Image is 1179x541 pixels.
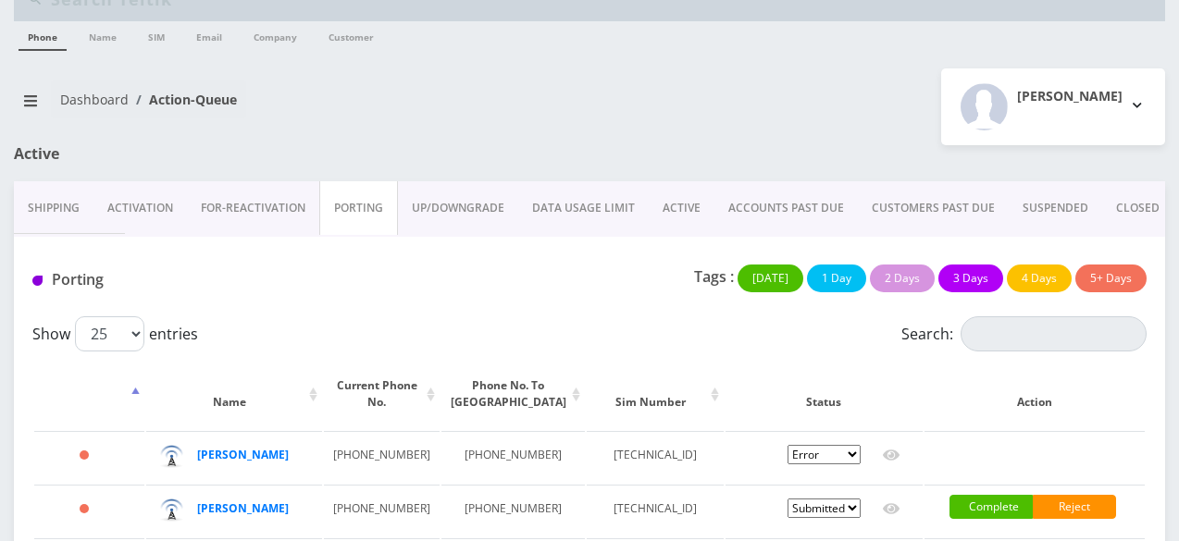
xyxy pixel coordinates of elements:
[32,276,43,286] img: Porting
[80,21,126,49] a: Name
[319,181,398,235] a: PORTING
[197,447,289,462] a: [PERSON_NAME]
[587,431,724,483] td: [TECHNICAL_ID]
[1009,181,1102,235] a: SUSPENDED
[32,271,385,289] h1: Porting
[60,91,129,108] a: Dashboard
[1017,89,1123,105] h2: [PERSON_NAME]
[1102,181,1173,235] a: CLOSED
[587,485,724,536] td: [TECHNICAL_ID]
[441,485,585,536] td: [PHONE_NUMBER]
[726,359,924,429] th: Status
[587,359,724,429] th: Sim Number: activate to sort column ascending
[938,264,1003,292] button: 3 Days
[807,264,866,292] button: 1 Day
[961,316,1147,351] input: Search:
[858,181,1009,235] a: CUSTOMERS PAST DUE
[93,181,187,235] a: Activation
[738,264,803,292] button: [DATE]
[32,316,198,351] label: Show entries
[441,359,585,429] th: Phone No. To Port: activate to sort column ascending
[319,21,383,49] a: Customer
[925,359,1145,429] th: Action
[75,316,144,351] select: Showentries
[19,21,67,51] a: Phone
[1007,264,1072,292] button: 4 Days
[649,181,714,235] a: ACTIVE
[398,181,518,235] a: UP/DOWNGRADE
[34,359,144,429] th: : activate to sort column descending
[518,181,649,235] a: DATA USAGE LIMIT
[870,264,935,292] button: 2 Days
[197,500,289,516] a: [PERSON_NAME]
[714,181,858,235] a: ACCOUNTS PAST DUE
[324,485,440,536] td: [PHONE_NUMBER]
[1075,264,1147,292] button: 5+ Days
[949,495,1033,519] a: Complete
[324,431,440,483] td: [PHONE_NUMBER]
[187,181,319,235] a: FOR-REActivation
[941,68,1165,145] button: [PERSON_NAME]
[14,145,379,163] h1: Active
[139,21,174,49] a: SIM
[129,90,237,109] li: Action-Queue
[324,359,440,429] th: Current Phone No.: activate to sort column ascending
[14,181,93,235] a: Shipping
[146,359,322,429] th: Name: activate to sort column ascending
[244,21,306,49] a: Company
[901,316,1147,351] label: Search:
[14,80,576,133] nav: breadcrumb
[1033,495,1116,519] a: Reject
[187,21,231,49] a: Email
[694,265,734,288] p: Tags :
[441,431,585,483] td: [PHONE_NUMBER]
